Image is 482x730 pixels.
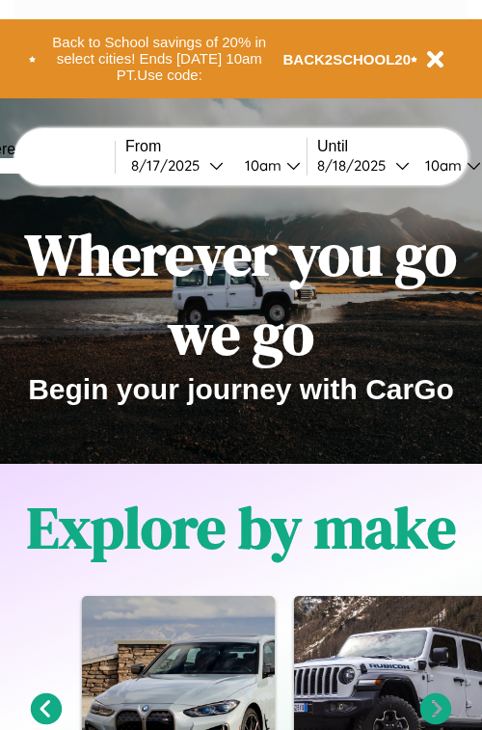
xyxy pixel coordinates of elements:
label: From [125,138,307,155]
div: 8 / 17 / 2025 [131,156,209,175]
h1: Explore by make [27,488,456,567]
div: 10am [415,156,467,175]
button: Back to School savings of 20% in select cities! Ends [DATE] 10am PT.Use code: [36,29,283,89]
b: BACK2SCHOOL20 [283,51,412,68]
div: 8 / 18 / 2025 [317,156,395,175]
button: 8/17/2025 [125,155,229,176]
div: 10am [235,156,286,175]
button: 10am [229,155,307,176]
